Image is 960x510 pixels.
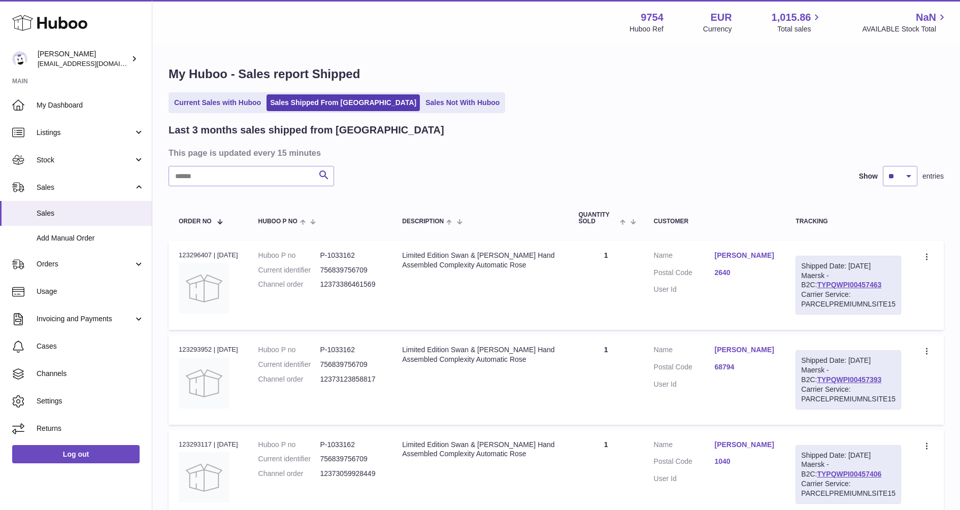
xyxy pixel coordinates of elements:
[862,11,948,34] a: NaN AVAILABLE Stock Total
[654,474,715,484] dt: User Id
[568,241,643,330] td: 1
[320,375,382,384] dd: 12373123858817
[37,183,134,192] span: Sales
[320,265,382,275] dd: 756839756709
[772,11,811,24] span: 1,015.86
[654,380,715,389] dt: User Id
[258,454,320,464] dt: Current identifier
[258,218,297,225] span: Huboo P no
[801,385,896,404] div: Carrier Service: PARCELPREMIUMNLSITE15
[258,360,320,369] dt: Current identifier
[320,469,382,479] dd: 12373059928449
[654,345,715,357] dt: Name
[641,11,664,24] strong: 9754
[320,454,382,464] dd: 756839756709
[796,445,901,504] div: Maersk - B2C:
[796,350,901,409] div: Maersk - B2C:
[171,94,264,111] a: Current Sales with Huboo
[37,233,144,243] span: Add Manual Order
[12,445,140,463] a: Log out
[817,281,881,289] a: TYPQWPI00457463
[258,469,320,479] dt: Channel order
[714,251,775,260] a: [PERSON_NAME]
[320,251,382,260] dd: P-1033162
[320,280,382,289] dd: 12373386461569
[37,369,144,379] span: Channels
[179,218,212,225] span: Order No
[714,440,775,450] a: [PERSON_NAME]
[179,251,238,260] div: 123296407 | [DATE]
[37,259,134,269] span: Orders
[258,375,320,384] dt: Channel order
[37,155,134,165] span: Stock
[37,209,144,218] span: Sales
[801,451,896,460] div: Shipped Date: [DATE]
[169,123,444,137] h2: Last 3 months sales shipped from [GEOGRAPHIC_DATA]
[179,452,229,503] img: no-photo.jpg
[37,287,144,296] span: Usage
[817,376,881,384] a: TYPQWPI00457393
[654,440,715,452] dt: Name
[714,457,775,466] a: 1040
[258,345,320,355] dt: Huboo P no
[714,362,775,372] a: 68794
[12,51,27,66] img: info@fieldsluxury.london
[801,290,896,309] div: Carrier Service: PARCELPREMIUMNLSITE15
[320,345,382,355] dd: P-1033162
[38,49,129,69] div: [PERSON_NAME]
[714,268,775,278] a: 2640
[258,251,320,260] dt: Huboo P no
[796,218,901,225] div: Tracking
[179,440,238,449] div: 123293117 | [DATE]
[38,59,149,67] span: [EMAIL_ADDRESS][DOMAIN_NAME]
[402,440,558,459] div: Limited Edition Swan & [PERSON_NAME] Hand Assembled Complexity Automatic Rose
[630,24,664,34] div: Huboo Ref
[817,470,881,478] a: TYPQWPI00457406
[654,268,715,280] dt: Postal Code
[654,218,776,225] div: Customer
[796,256,901,315] div: Maersk - B2C:
[568,335,643,424] td: 1
[37,396,144,406] span: Settings
[862,24,948,34] span: AVAILABLE Stock Total
[654,285,715,294] dt: User Id
[422,94,503,111] a: Sales Not With Huboo
[654,362,715,375] dt: Postal Code
[37,100,144,110] span: My Dashboard
[258,265,320,275] dt: Current identifier
[320,360,382,369] dd: 756839756709
[777,24,822,34] span: Total sales
[654,251,715,263] dt: Name
[169,147,941,158] h3: This page is updated every 15 minutes
[320,440,382,450] dd: P-1033162
[258,280,320,289] dt: Channel order
[801,479,896,498] div: Carrier Service: PARCELPREMIUMNLSITE15
[179,345,238,354] div: 123293952 | [DATE]
[801,356,896,365] div: Shipped Date: [DATE]
[710,11,732,24] strong: EUR
[267,94,420,111] a: Sales Shipped From [GEOGRAPHIC_DATA]
[922,172,944,181] span: entries
[801,261,896,271] div: Shipped Date: [DATE]
[258,440,320,450] dt: Huboo P no
[37,424,144,433] span: Returns
[37,342,144,351] span: Cases
[772,11,823,34] a: 1,015.86 Total sales
[578,212,617,225] span: Quantity Sold
[859,172,878,181] label: Show
[179,263,229,314] img: no-photo.jpg
[37,314,134,324] span: Invoicing and Payments
[37,128,134,138] span: Listings
[703,24,732,34] div: Currency
[714,345,775,355] a: [PERSON_NAME]
[169,66,944,82] h1: My Huboo - Sales report Shipped
[402,345,558,364] div: Limited Edition Swan & [PERSON_NAME] Hand Assembled Complexity Automatic Rose
[179,358,229,409] img: no-photo.jpg
[402,218,444,225] span: Description
[402,251,558,270] div: Limited Edition Swan & [PERSON_NAME] Hand Assembled Complexity Automatic Rose
[654,457,715,469] dt: Postal Code
[916,11,936,24] span: NaN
